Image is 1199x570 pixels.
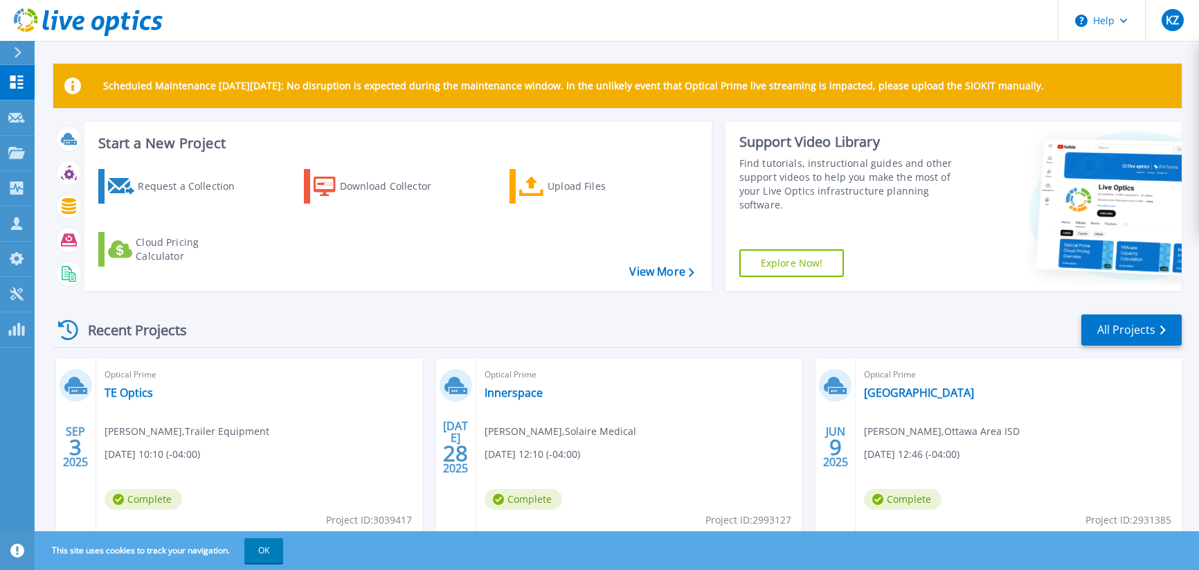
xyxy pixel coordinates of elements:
[864,447,959,462] span: [DATE] 12:46 (-04:00)
[105,447,200,462] span: [DATE] 10:10 (-04:00)
[485,489,562,510] span: Complete
[1085,513,1171,528] span: Project ID: 2931385
[138,172,249,200] div: Request a Collection
[98,169,253,204] a: Request a Collection
[705,513,791,528] span: Project ID: 2993127
[326,513,412,528] span: Project ID: 3039417
[98,136,694,151] h3: Start a New Project
[69,441,82,453] span: 3
[62,422,89,472] div: SEP 2025
[98,232,253,267] a: Cloud Pricing Calculator
[510,169,664,204] a: Upload Files
[304,169,458,204] a: Download Collector
[739,157,971,212] div: Find tutorials, instructional guides and other support videos to help you make the most of your L...
[485,367,794,382] span: Optical Prime
[739,133,971,151] div: Support Video Library
[53,313,206,347] div: Recent Projects
[739,249,845,277] a: Explore Now!
[103,80,1044,91] p: Scheduled Maintenance [DATE][DATE]: No disruption is expected during the maintenance window. In t...
[105,367,414,382] span: Optical Prime
[829,441,842,453] span: 9
[244,538,283,563] button: OK
[1081,314,1182,346] a: All Projects
[822,422,849,472] div: JUN 2025
[485,424,636,439] span: [PERSON_NAME] , Solaire Medical
[136,235,246,263] div: Cloud Pricing Calculator
[105,489,182,510] span: Complete
[105,424,269,439] span: [PERSON_NAME] , Trailer Equipment
[38,538,283,563] span: This site uses cookies to track your navigation.
[864,489,941,510] span: Complete
[442,422,469,472] div: [DATE] 2025
[485,447,580,462] span: [DATE] 12:10 (-04:00)
[340,172,451,200] div: Download Collector
[485,386,543,400] a: Innerspace
[548,172,658,200] div: Upload Files
[443,447,468,459] span: 28
[629,265,694,278] a: View More
[864,386,974,400] a: [GEOGRAPHIC_DATA]
[105,386,153,400] a: TE Optics
[1166,15,1179,26] span: KZ
[864,367,1173,382] span: Optical Prime
[864,424,1020,439] span: [PERSON_NAME] , Ottawa Area ISD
